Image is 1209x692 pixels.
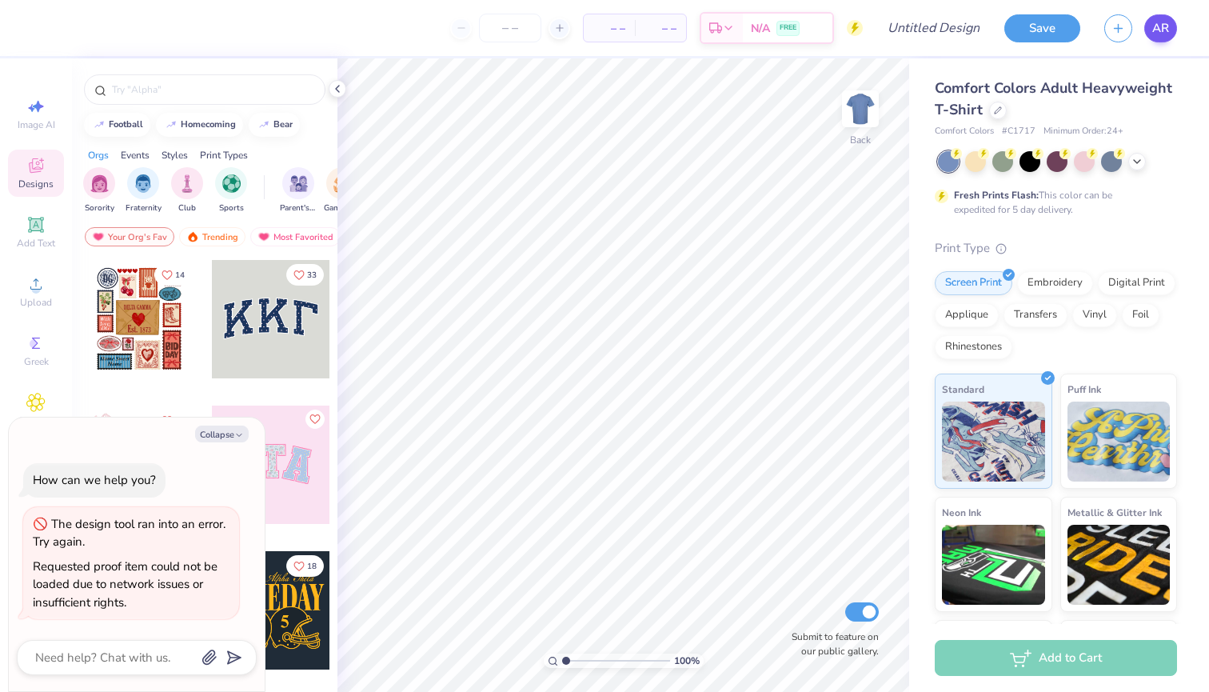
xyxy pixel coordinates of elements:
div: filter for Sorority [83,167,115,214]
span: 100 % [674,654,700,668]
img: Back [844,93,876,125]
img: most_fav.gif [257,231,270,242]
span: Designs [18,178,54,190]
input: Try "Alpha" [110,82,315,98]
span: Parent's Weekend [280,202,317,214]
div: homecoming [181,120,236,129]
span: Neon Ink [942,504,981,521]
div: filter for Sports [215,167,247,214]
button: football [84,113,150,137]
div: Print Type [935,239,1177,258]
div: football [109,120,143,129]
span: Club [178,202,196,214]
div: Most Favorited [250,227,341,246]
img: Fraternity Image [134,174,152,193]
span: – – [593,20,625,37]
span: Game Day [324,202,361,214]
img: trend_line.gif [93,120,106,130]
span: 18 [307,562,317,570]
span: Standard [942,381,984,398]
img: Game Day Image [333,174,352,193]
div: This color can be expedited for 5 day delivery. [954,188,1151,217]
img: Sports Image [222,174,241,193]
div: Embroidery [1017,271,1093,295]
strong: Fresh Prints Flash: [954,189,1039,202]
div: Styles [162,148,188,162]
img: trend_line.gif [165,120,178,130]
div: Print Types [200,148,248,162]
button: filter button [83,167,115,214]
label: Submit to feature on our public gallery. [783,630,879,658]
button: Save [1004,14,1080,42]
button: Like [305,410,325,429]
img: Metallic & Glitter Ink [1067,525,1171,605]
span: Fraternity [126,202,162,214]
div: filter for Fraternity [126,167,162,214]
button: Like [286,264,324,286]
img: Club Image [178,174,196,193]
div: Requested proof item could not be loaded due to network issues or insufficient rights. [33,558,217,610]
div: filter for Game Day [324,167,361,214]
div: How can we help you? [33,472,156,488]
button: Collapse [195,426,249,442]
span: N/A [751,20,770,37]
span: Image AI [18,118,55,131]
div: Trending [179,227,245,246]
img: trend_line.gif [257,120,270,130]
span: Minimum Order: 24 + [1043,125,1123,138]
img: Neon Ink [942,525,1045,605]
button: filter button [171,167,203,214]
span: Sorority [85,202,114,214]
span: Add Text [17,237,55,250]
span: Puff Ink [1067,381,1101,398]
img: Sorority Image [90,174,109,193]
span: Comfort Colors [935,125,994,138]
div: Rhinestones [935,335,1012,359]
span: # C1717 [1002,125,1035,138]
span: FREE [780,22,796,34]
div: Transfers [1004,303,1067,327]
input: Untitled Design [875,12,992,44]
div: Vinyl [1072,303,1117,327]
div: Digital Print [1098,271,1175,295]
span: AR [1152,19,1169,38]
div: Your Org's Fav [85,227,174,246]
button: Like [154,410,192,431]
button: filter button [126,167,162,214]
img: most_fav.gif [92,231,105,242]
img: Puff Ink [1067,402,1171,482]
a: AR [1144,14,1177,42]
div: Foil [1122,303,1159,327]
div: Screen Print [935,271,1012,295]
span: Greek [24,355,49,368]
button: filter button [280,167,317,214]
img: Parent's Weekend Image [289,174,308,193]
button: filter button [215,167,247,214]
span: Metallic & Glitter Ink [1067,504,1162,521]
div: Orgs [88,148,109,162]
input: – – [479,14,541,42]
img: Standard [942,402,1045,482]
button: homecoming [156,113,243,137]
div: Back [850,133,871,147]
div: The design tool ran into an error. Try again. [33,516,225,550]
button: bear [249,113,300,137]
button: Like [154,264,192,286]
div: Applique [935,303,999,327]
button: filter button [324,167,361,214]
div: bear [273,120,293,129]
span: 33 [307,271,317,279]
span: 14 [175,271,185,279]
span: Clipart & logos [8,414,64,440]
div: Events [121,148,150,162]
div: filter for Club [171,167,203,214]
span: Upload [20,296,52,309]
span: Sports [219,202,244,214]
button: Like [286,555,324,577]
img: trending.gif [186,231,199,242]
div: filter for Parent's Weekend [280,167,317,214]
span: Comfort Colors Adult Heavyweight T-Shirt [935,78,1172,119]
span: – – [644,20,676,37]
